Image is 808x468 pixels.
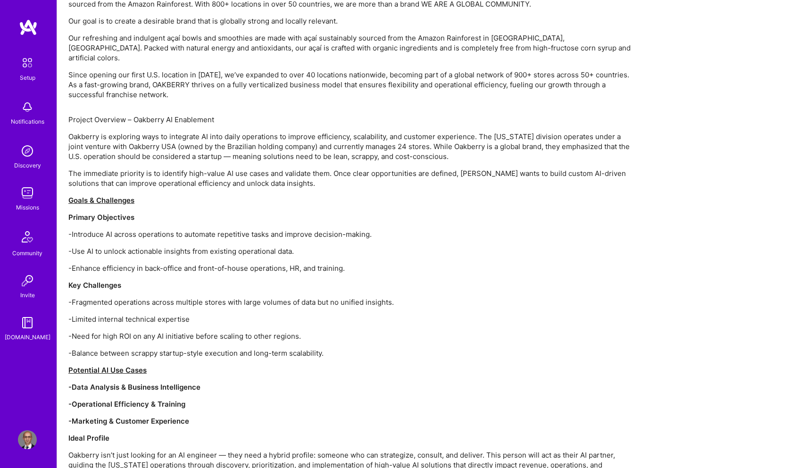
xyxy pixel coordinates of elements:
[5,332,50,342] div: [DOMAIN_NAME]
[68,115,634,125] p: Project Overview – Oakberry AI Enablement
[14,160,41,170] div: Discovery
[18,142,37,160] img: discovery
[68,281,121,290] strong: Key Challenges
[20,73,35,83] div: Setup
[68,331,634,341] p: -Need for high ROI on any AI initiative before scaling to other regions.
[68,196,134,205] u: Goals & Challenges
[68,246,634,256] p: -Use AI to unlock actionable insights from existing operational data.
[68,168,634,188] p: The immediate priority is to identify high-value AI use cases and validate them. Once clear oppor...
[16,226,39,248] img: Community
[68,263,634,273] p: -Enhance efficiency in back-office and front-of-house operations, HR, and training.
[68,213,134,222] strong: Primary Objectives
[18,313,37,332] img: guide book
[16,202,39,212] div: Missions
[68,348,634,358] p: -Balance between scrappy startup-style execution and long-term scalability.
[68,132,634,161] p: Oakberry is exploring ways to integrate AI into daily operations to improve efficiency, scalabili...
[19,19,38,36] img: logo
[68,417,189,426] strong: -Marketing & Customer Experience
[18,98,37,117] img: bell
[68,400,185,409] strong: -Operational Efficiency & Training
[68,383,200,392] strong: -Data Analysis & Business Intelligence
[18,184,37,202] img: teamwork
[68,229,634,239] p: -Introduce AI across operations to automate repetitive tasks and improve decision-making.
[18,271,37,290] img: Invite
[68,70,634,100] p: Since opening our first U.S. location in [DATE], we’ve expanded to over 40 locations nationwide, ...
[17,53,37,73] img: setup
[68,16,634,26] p: Our goal is to create a desirable brand that is globally strong and locally relevant.
[18,430,37,449] img: User Avatar
[16,430,39,449] a: User Avatar
[68,314,634,324] p: -Limited internal technical expertise
[68,434,109,443] strong: Ideal Profile
[20,290,35,300] div: Invite
[68,366,147,375] u: Potential AI Use Cases
[12,248,42,258] div: Community
[11,117,44,126] div: Notifications
[68,297,634,307] p: -Fragmented operations across multiple stores with large volumes of data but no unified insights.
[68,33,634,63] p: Our refreshing and indulgent açaí bowls and smoothies are made with açaí sustainably sourced from...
